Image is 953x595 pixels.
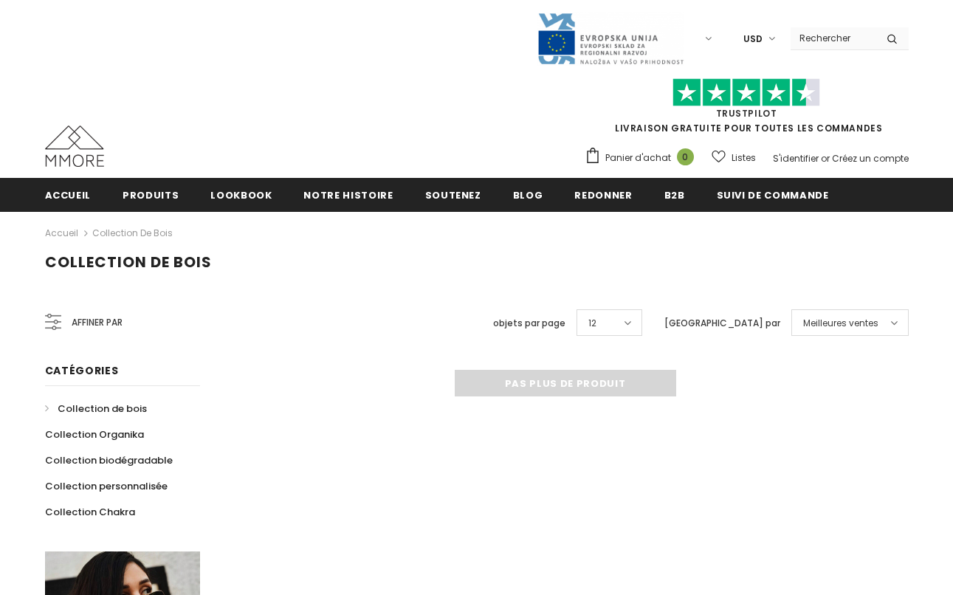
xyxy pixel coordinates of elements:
a: Listes [712,145,756,171]
span: Suivi de commande [717,188,829,202]
img: Javni Razpis [537,12,684,66]
span: Collection de bois [45,252,212,272]
a: Redonner [574,178,632,211]
a: Collection Chakra [45,499,135,525]
span: or [821,152,830,165]
a: Collection Organika [45,422,144,447]
label: objets par page [493,316,565,331]
span: LIVRAISON GRATUITE POUR TOUTES LES COMMANDES [585,85,909,134]
a: S'identifier [773,152,819,165]
a: Collection de bois [92,227,173,239]
span: Affiner par [72,314,123,331]
a: Suivi de commande [717,178,829,211]
span: Catégories [45,363,119,378]
span: Lookbook [210,188,272,202]
span: Collection personnalisée [45,479,168,493]
span: soutenez [425,188,481,202]
input: Search Site [791,27,875,49]
a: Accueil [45,224,78,242]
span: Collection biodégradable [45,453,173,467]
span: Produits [123,188,179,202]
a: soutenez [425,178,481,211]
label: [GEOGRAPHIC_DATA] par [664,316,780,331]
span: Accueil [45,188,92,202]
span: Listes [732,151,756,165]
span: Blog [513,188,543,202]
img: Cas MMORE [45,125,104,167]
span: B2B [664,188,685,202]
span: Meilleures ventes [803,316,878,331]
a: Produits [123,178,179,211]
a: Notre histoire [303,178,393,211]
span: Collection Organika [45,427,144,441]
a: Lookbook [210,178,272,211]
img: Faites confiance aux étoiles pilotes [672,78,820,107]
span: 0 [677,148,694,165]
span: Collection de bois [58,402,147,416]
a: Collection de bois [45,396,147,422]
a: Collection biodégradable [45,447,173,473]
a: Blog [513,178,543,211]
a: TrustPilot [716,107,777,120]
a: Collection personnalisée [45,473,168,499]
span: Redonner [574,188,632,202]
a: Javni Razpis [537,32,684,44]
span: Notre histoire [303,188,393,202]
span: Panier d'achat [605,151,671,165]
span: USD [743,32,763,47]
a: Créez un compte [832,152,909,165]
span: 12 [588,316,596,331]
span: Collection Chakra [45,505,135,519]
a: B2B [664,178,685,211]
a: Accueil [45,178,92,211]
a: Panier d'achat 0 [585,147,701,169]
